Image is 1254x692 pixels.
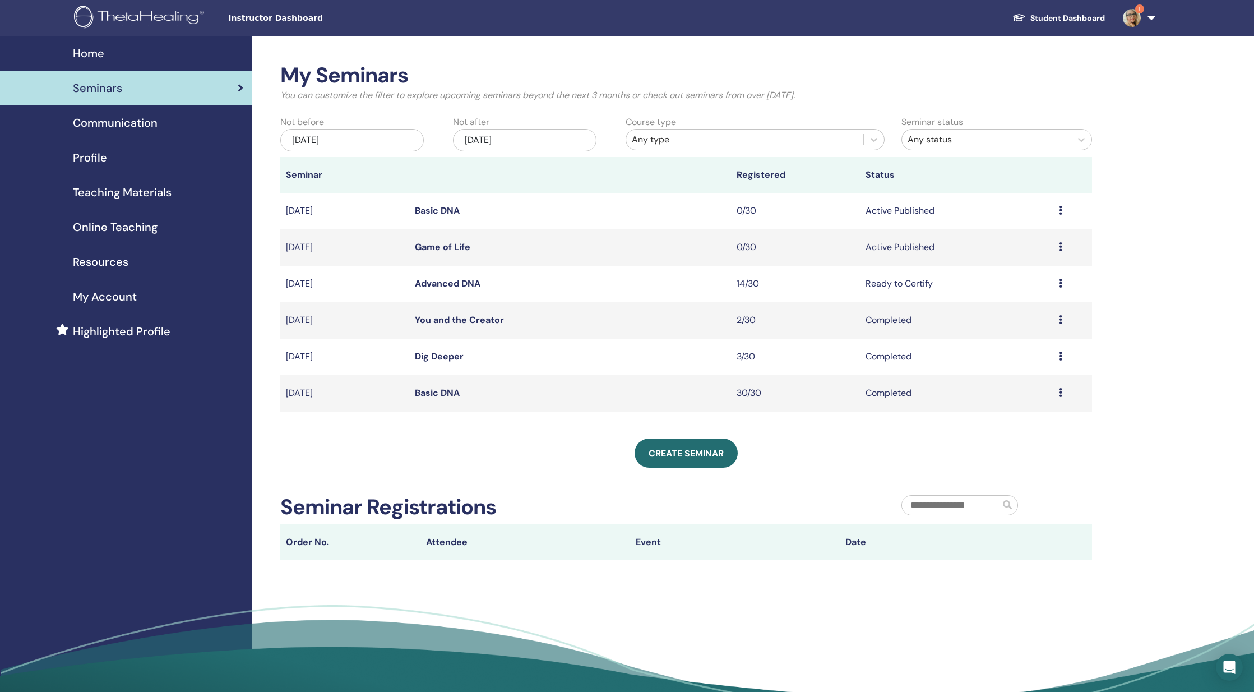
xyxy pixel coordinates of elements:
th: Event [630,524,840,560]
a: Game of Life [415,241,470,253]
th: Status [860,157,1053,193]
td: 14/30 [731,266,860,302]
th: Attendee [420,524,630,560]
span: Resources [73,253,128,270]
a: You and the Creator [415,314,504,326]
span: Create seminar [649,448,724,459]
td: [DATE] [280,229,409,266]
a: Advanced DNA [415,278,480,289]
td: [DATE] [280,375,409,412]
span: Highlighted Profile [73,323,170,340]
th: Seminar [280,157,409,193]
td: Ready to Certify [860,266,1053,302]
td: 0/30 [731,193,860,229]
td: 2/30 [731,302,860,339]
div: Any type [632,133,858,146]
div: Open Intercom Messenger [1216,654,1243,681]
td: [DATE] [280,339,409,375]
h2: Seminar Registrations [280,495,496,520]
a: Student Dashboard [1003,8,1114,29]
h2: My Seminars [280,63,1092,89]
label: Not after [453,116,489,129]
td: Active Published [860,229,1053,266]
td: 0/30 [731,229,860,266]
span: Online Teaching [73,219,158,236]
th: Registered [731,157,860,193]
span: Instructor Dashboard [228,12,396,24]
img: graduation-cap-white.svg [1012,13,1026,22]
td: 3/30 [731,339,860,375]
span: 1 [1135,4,1144,13]
a: Dig Deeper [415,350,464,362]
a: Create seminar [635,439,738,468]
img: logo.png [74,6,208,31]
label: Seminar status [901,116,963,129]
td: Completed [860,375,1053,412]
span: Communication [73,114,158,131]
td: 30/30 [731,375,860,412]
span: Profile [73,149,107,166]
div: [DATE] [453,129,596,151]
label: Course type [626,116,676,129]
p: You can customize the filter to explore upcoming seminars beyond the next 3 months or check out s... [280,89,1092,102]
td: [DATE] [280,302,409,339]
img: default.jpg [1123,9,1141,27]
a: Basic DNA [415,387,460,399]
td: Completed [860,339,1053,375]
div: [DATE] [280,129,424,151]
a: Basic DNA [415,205,460,216]
th: Date [840,524,1049,560]
td: [DATE] [280,193,409,229]
td: Completed [860,302,1053,339]
span: Seminars [73,80,122,96]
td: [DATE] [280,266,409,302]
div: Any status [908,133,1065,146]
span: Teaching Materials [73,184,172,201]
label: Not before [280,116,324,129]
span: Home [73,45,104,62]
th: Order No. [280,524,420,560]
span: My Account [73,288,137,305]
td: Active Published [860,193,1053,229]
